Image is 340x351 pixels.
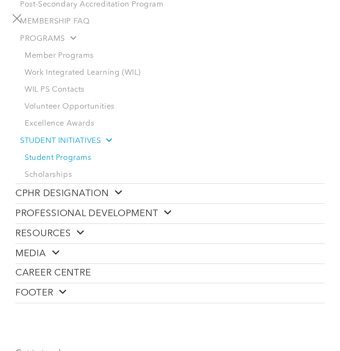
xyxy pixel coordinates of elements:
[15,13,325,30] a: MEMBERSHIP FAQ
[20,81,325,98] a: WIL PS Contacts
[15,132,325,149] a: STUDENT INITIATIVES
[15,30,325,47] a: PROGRAMS
[15,264,325,283] a: CAREER CENTRE
[15,208,172,220] span: PROFESSIONAL DEVELOPMENT
[20,98,325,115] a: Volunteer Opportunities
[15,283,325,303] a: FOOTER
[20,64,325,81] a: Work Integrated Learning (WIL)
[15,204,325,223] a: PROFESSIONAL DEVELOPMENT
[15,184,325,203] a: CPHR DESIGNATION
[20,47,325,64] a: Member Programs
[15,224,325,244] a: RESOURCES
[20,115,325,132] a: Excellence Awards
[20,149,325,166] a: Student Programs
[15,244,325,264] a: MEDIA
[20,166,325,183] a: Scholarships
[7,8,27,29] button: menu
